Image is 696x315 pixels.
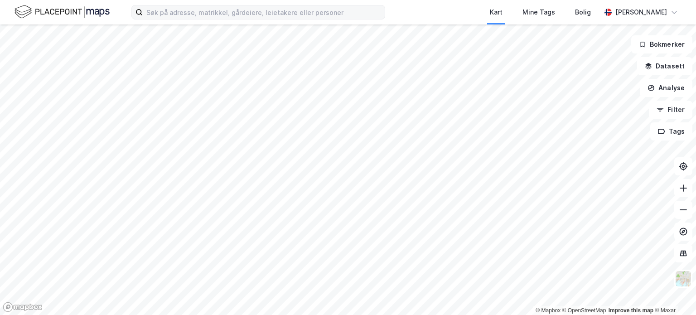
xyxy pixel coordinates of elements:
a: Improve this map [609,307,653,314]
div: Kart [490,7,503,18]
button: Bokmerker [631,35,692,53]
input: Søk på adresse, matrikkel, gårdeiere, leietakere eller personer [143,5,385,19]
button: Tags [650,122,692,141]
img: logo.f888ab2527a4732fd821a326f86c7f29.svg [14,4,110,20]
div: Bolig [575,7,591,18]
img: Z [675,270,692,287]
a: Mapbox homepage [3,302,43,312]
button: Datasett [637,57,692,75]
a: Mapbox [536,307,561,314]
iframe: Chat Widget [651,271,696,315]
button: Analyse [640,79,692,97]
a: OpenStreetMap [562,307,606,314]
div: [PERSON_NAME] [615,7,667,18]
div: Mine Tags [522,7,555,18]
div: Kontrollprogram for chat [651,271,696,315]
button: Filter [649,101,692,119]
